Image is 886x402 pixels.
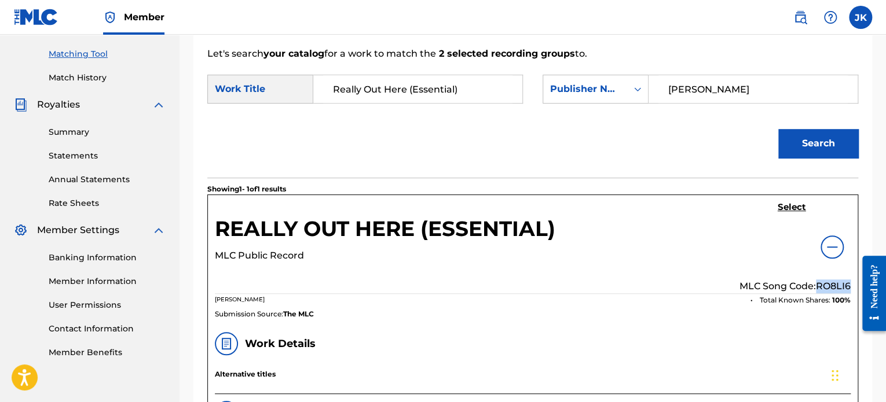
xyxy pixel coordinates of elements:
[207,47,858,61] p: Let's search for a work to match the to.
[14,98,28,112] img: Royalties
[49,72,166,84] a: Match History
[103,10,117,24] img: Top Rightsholder
[263,48,324,59] strong: your catalog
[245,337,316,351] h5: Work Details
[849,6,872,29] div: User Menu
[778,129,858,158] button: Search
[215,216,555,249] h5: REALLY OUT HERE (ESSENTIAL)
[49,197,166,209] a: Rate Sheets
[215,296,265,303] span: [PERSON_NAME]
[828,346,886,402] iframe: Chat Widget
[832,295,851,305] span: 100 %
[207,61,858,178] form: Search Form
[49,252,166,264] a: Banking Information
[825,240,839,254] img: info
[14,9,58,25] img: MLC Logo
[215,249,555,263] p: MLC Public Record
[283,309,314,319] span: The MLC
[823,10,837,24] img: help
[152,223,166,237] img: expand
[152,98,166,112] img: expand
[436,48,575,59] strong: 2 selected recording groups
[49,150,166,162] a: Statements
[37,223,119,237] span: Member Settings
[14,223,28,237] img: Member Settings
[760,295,832,305] span: Total Known Shares:
[207,184,286,194] p: Showing 1 - 1 of 1 results
[854,247,886,340] iframe: Resource Center
[49,346,166,359] a: Member Benefits
[49,174,166,186] a: Annual Statements
[778,202,806,213] h5: Select
[49,299,166,311] a: User Permissions
[49,275,166,287] a: Member Information
[49,323,166,335] a: Contact Information
[550,82,620,96] div: Publisher Name
[819,6,842,29] div: Help
[215,369,851,379] p: Alternative titles
[215,309,283,319] span: Submission Source:
[124,10,164,24] span: Member
[37,98,80,112] span: Royalties
[793,10,807,24] img: search
[789,6,812,29] a: Public Search
[739,279,851,293] p: MLC Song Code: RO8LI6
[832,358,839,393] div: Drag
[49,48,166,60] a: Matching Tool
[49,126,166,138] a: Summary
[219,337,233,351] img: work details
